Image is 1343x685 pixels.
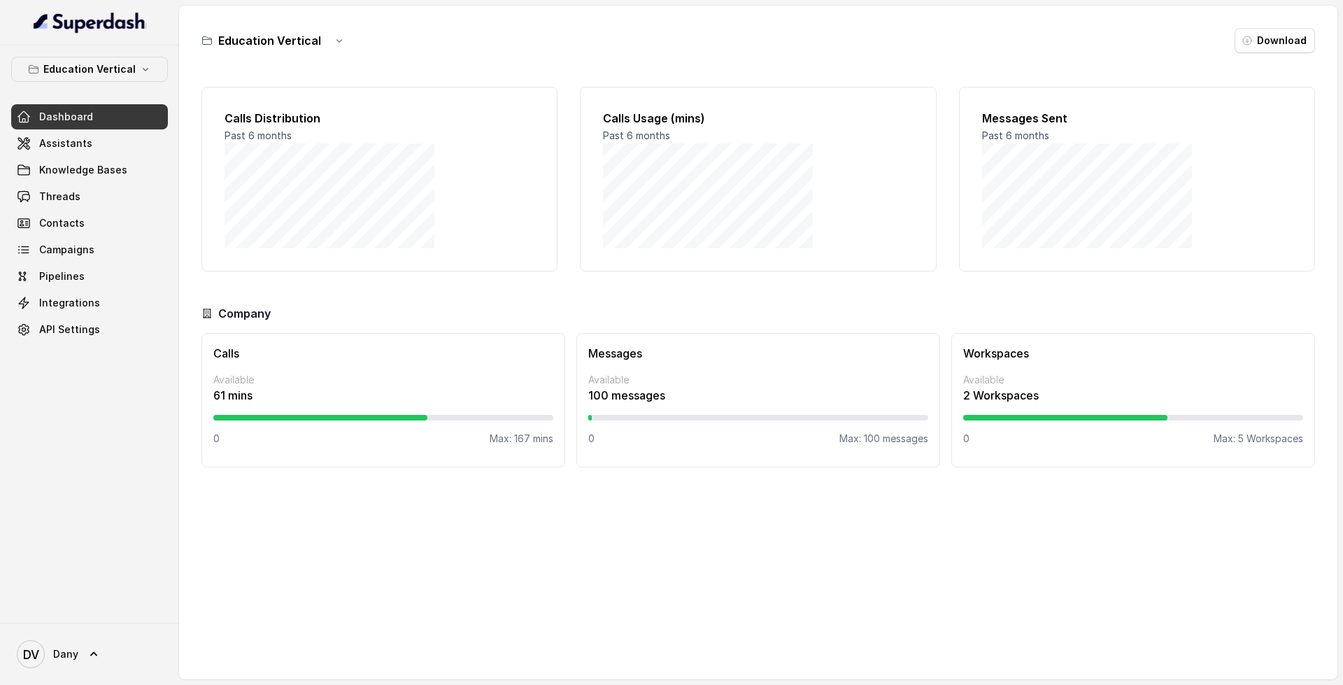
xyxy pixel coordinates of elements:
[588,387,928,404] p: 100 messages
[34,11,146,34] img: light.svg
[53,647,78,661] span: Dany
[1214,432,1303,446] p: Max: 5 Workspaces
[1235,28,1315,53] button: Download
[982,110,1292,127] h2: Messages Sent
[11,635,168,674] a: Dany
[225,110,534,127] h2: Calls Distribution
[588,373,928,387] p: Available
[11,211,168,236] a: Contacts
[43,61,136,78] p: Education Vertical
[11,264,168,289] a: Pipelines
[218,305,271,322] h3: Company
[39,296,100,310] span: Integrations
[39,190,80,204] span: Threads
[963,432,969,446] p: 0
[490,432,553,446] p: Max: 167 mins
[11,290,168,316] a: Integrations
[588,345,928,362] h3: Messages
[39,323,100,337] span: API Settings
[213,345,553,362] h3: Calls
[11,104,168,129] a: Dashboard
[39,216,85,230] span: Contacts
[603,129,670,141] span: Past 6 months
[23,647,39,662] text: DV
[11,184,168,209] a: Threads
[963,373,1303,387] p: Available
[588,432,595,446] p: 0
[39,269,85,283] span: Pipelines
[963,345,1303,362] h3: Workspaces
[603,110,913,127] h2: Calls Usage (mins)
[11,157,168,183] a: Knowledge Bases
[39,110,93,124] span: Dashboard
[213,432,220,446] p: 0
[11,131,168,156] a: Assistants
[218,32,321,49] h3: Education Vertical
[11,317,168,342] a: API Settings
[839,432,928,446] p: Max: 100 messages
[39,243,94,257] span: Campaigns
[39,163,127,177] span: Knowledge Bases
[11,57,168,82] button: Education Vertical
[982,129,1049,141] span: Past 6 months
[225,129,292,141] span: Past 6 months
[39,136,92,150] span: Assistants
[963,387,1303,404] p: 2 Workspaces
[213,373,553,387] p: Available
[11,237,168,262] a: Campaigns
[213,387,553,404] p: 61 mins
